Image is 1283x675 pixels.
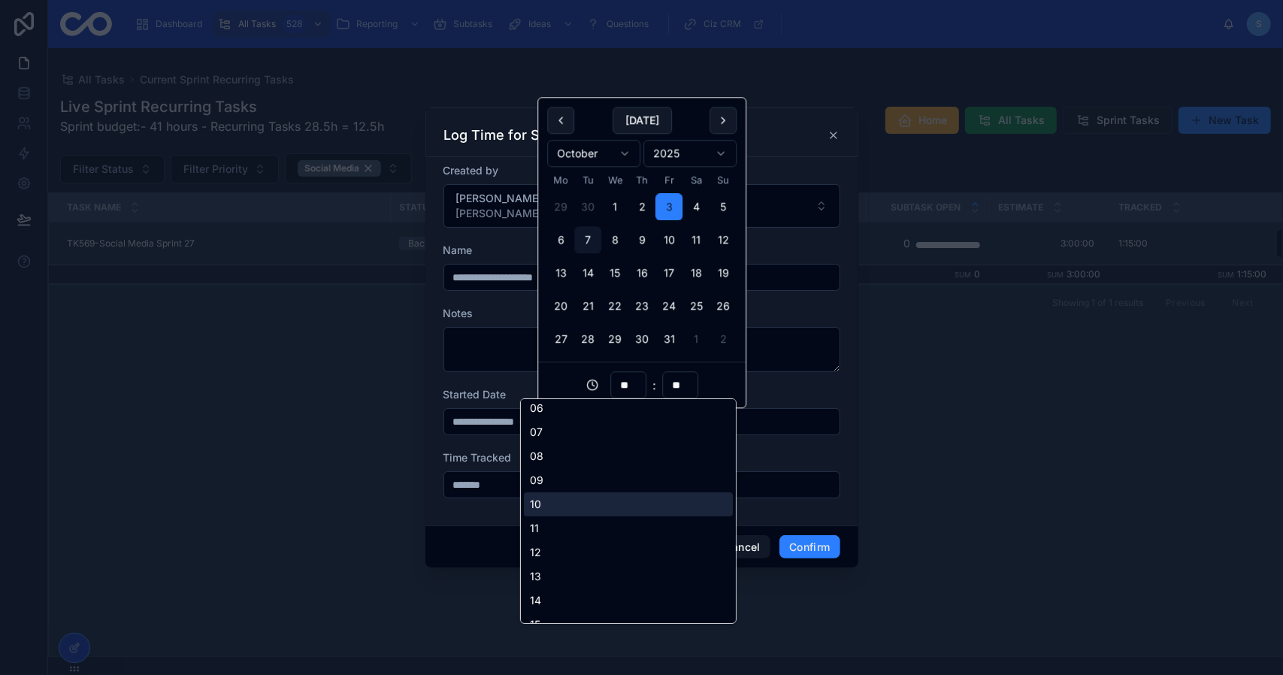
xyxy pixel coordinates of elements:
div: 13 [524,565,733,589]
div: 07 [524,420,733,444]
button: Tuesday, 28 October 2025 [574,326,601,353]
span: [PERSON_NAME] [456,191,697,206]
button: Friday, 17 October 2025 [655,260,682,287]
button: Cancel [715,535,770,559]
button: Friday, 3 October 2025, selected [655,194,682,221]
div: 12 [524,540,733,565]
button: Monday, 29 September 2025 [547,194,574,221]
button: Select Button [443,184,840,228]
button: Sunday, 19 October 2025 [710,260,737,287]
button: Monday, 20 October 2025 [547,293,574,320]
th: Saturday [682,173,710,187]
button: Thursday, 30 October 2025 [628,326,655,353]
button: Monday, 13 October 2025 [547,260,574,287]
span: Created by [443,164,499,177]
div: Suggestions [520,398,737,624]
button: Wednesday, 22 October 2025 [601,293,628,320]
button: Tuesday, 14 October 2025 [574,260,601,287]
th: Monday [547,173,574,187]
div: 08 [524,444,733,468]
span: Time Tracked [443,451,512,464]
button: Friday, 24 October 2025 [655,293,682,320]
button: Thursday, 9 October 2025 [628,227,655,254]
th: Tuesday [574,173,601,187]
table: October 2025 [547,173,737,353]
button: Wednesday, 29 October 2025 [601,326,628,353]
button: Today, Tuesday, 7 October 2025 [574,227,601,254]
button: Thursday, 16 October 2025 [628,260,655,287]
th: Sunday [710,173,737,187]
div: : [547,372,737,399]
button: Sunday, 26 October 2025 [710,293,737,320]
th: Thursday [628,173,655,187]
div: 15 [524,613,733,637]
span: [PERSON_NAME][EMAIL_ADDRESS][DOMAIN_NAME] [456,206,697,221]
button: Sunday, 5 October 2025 [710,194,737,221]
th: Wednesday [601,173,628,187]
button: Saturday, 4 October 2025 [682,194,710,221]
button: Tuesday, 21 October 2025 [574,293,601,320]
div: 10 [524,492,733,516]
button: [DATE] [613,107,672,134]
button: Monday, 27 October 2025 [547,326,574,353]
button: Sunday, 12 October 2025 [710,227,737,254]
button: Saturday, 11 October 2025 [682,227,710,254]
button: Saturday, 25 October 2025 [682,293,710,320]
button: Friday, 10 October 2025 [655,227,682,254]
button: Wednesday, 1 October 2025 [601,194,628,221]
button: Saturday, 18 October 2025 [682,260,710,287]
button: Tuesday, 30 September 2025 [574,194,601,221]
button: Wednesday, 15 October 2025 [601,260,628,287]
button: Thursday, 23 October 2025 [628,293,655,320]
h3: Log Time for Social Media Sprint 27 [444,126,677,144]
div: 09 [524,468,733,492]
button: Confirm [779,535,840,559]
button: Thursday, 2 October 2025 [628,194,655,221]
button: Sunday, 2 November 2025 [710,326,737,353]
div: 11 [524,516,733,540]
button: Wednesday, 8 October 2025 [601,227,628,254]
span: Name [443,244,473,256]
div: 14 [524,589,733,613]
button: Saturday, 1 November 2025 [682,326,710,353]
th: Friday [655,173,682,187]
button: Friday, 31 October 2025 [655,326,682,353]
button: Monday, 6 October 2025 [547,227,574,254]
span: Notes [443,307,474,319]
div: 06 [524,396,733,420]
span: Started Date [443,388,507,401]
